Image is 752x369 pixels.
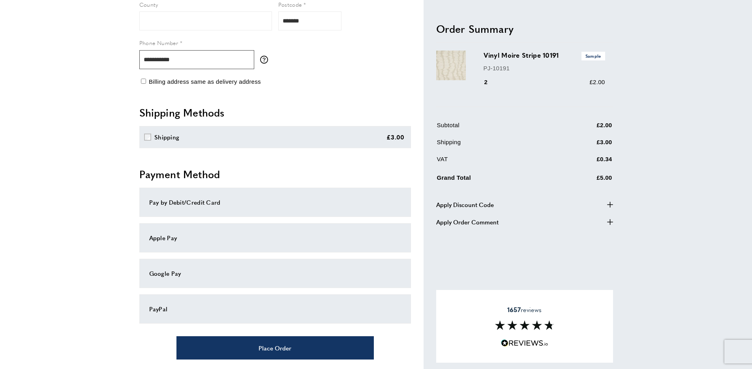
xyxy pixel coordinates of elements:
[437,120,557,136] td: Subtotal
[558,171,612,188] td: £5.00
[139,167,411,181] h2: Payment Method
[484,63,605,73] p: PJ-10191
[484,51,605,60] h3: Vinyl Moire Stripe 10191
[176,336,374,360] button: Place Order
[141,79,146,84] input: Billing address same as delivery address
[436,200,494,209] span: Apply Discount Code
[484,77,499,87] div: 2
[507,306,542,314] span: reviews
[139,39,178,47] span: Phone Number
[149,269,401,278] div: Google Pay
[436,21,613,36] h2: Order Summary
[437,171,557,188] td: Grand Total
[260,56,272,64] button: More information
[558,154,612,170] td: £0.34
[558,120,612,136] td: £2.00
[149,304,401,314] div: PayPal
[154,132,179,142] div: Shipping
[139,0,158,8] span: County
[139,105,411,120] h2: Shipping Methods
[501,339,548,347] img: Reviews.io 5 stars
[149,198,401,207] div: Pay by Debit/Credit Card
[436,51,466,80] img: Vinyl Moire Stripe 10191
[149,78,261,85] span: Billing address same as delivery address
[507,305,521,314] strong: 1657
[437,154,557,170] td: VAT
[581,52,605,60] span: Sample
[278,0,302,8] span: Postcode
[589,79,605,85] span: £2.00
[558,137,612,153] td: £3.00
[437,137,557,153] td: Shipping
[149,233,401,243] div: Apple Pay
[436,217,499,226] span: Apply Order Comment
[495,320,554,330] img: Reviews section
[386,132,405,142] div: £3.00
